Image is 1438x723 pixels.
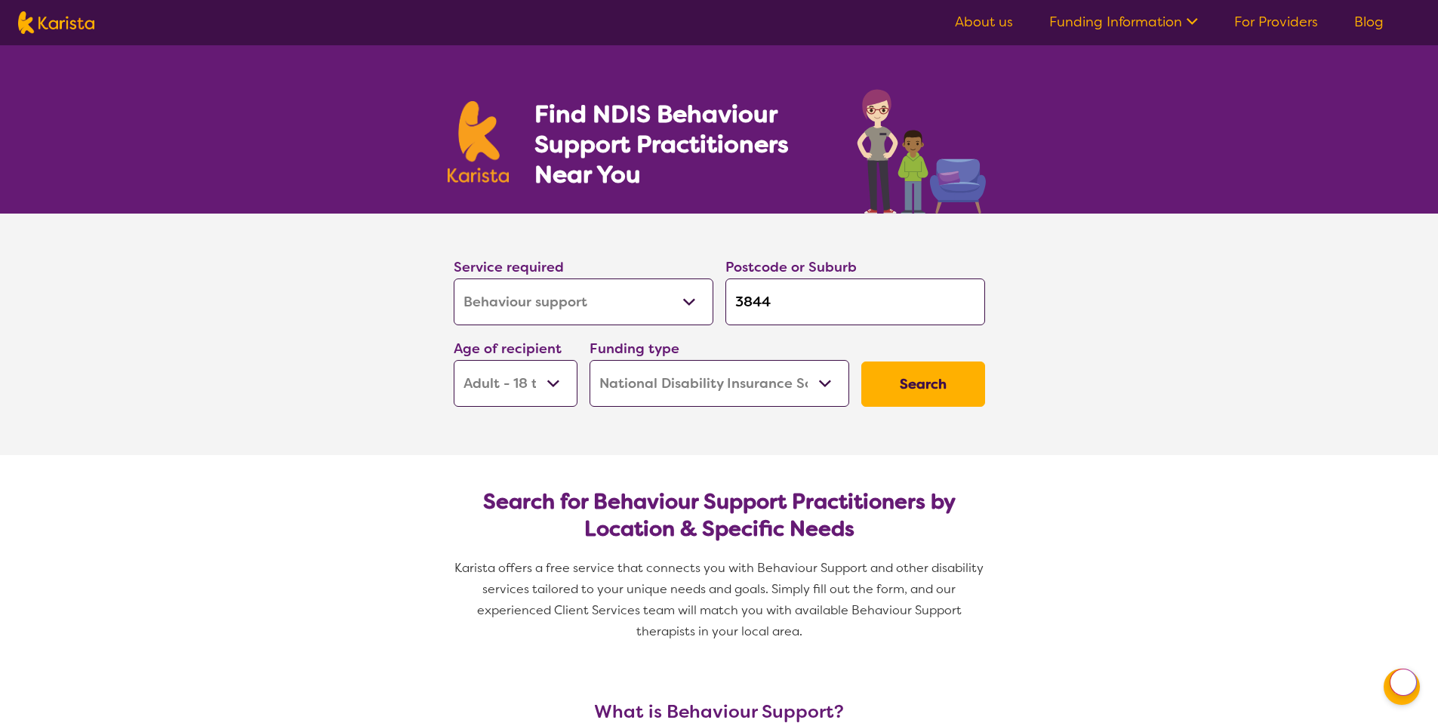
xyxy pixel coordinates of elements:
a: Blog [1354,13,1384,31]
label: Service required [454,258,564,276]
a: For Providers [1234,13,1318,31]
img: Karista logo [18,11,94,34]
a: Funding Information [1049,13,1198,31]
h3: What is Behaviour Support? [448,701,991,722]
h1: Find NDIS Behaviour Support Practitioners Near You [534,99,827,189]
label: Postcode or Suburb [725,258,857,276]
button: Search [861,361,985,407]
label: Funding type [590,340,679,358]
p: Karista offers a free service that connects you with Behaviour Support and other disability servi... [448,558,991,642]
img: behaviour-support [853,82,991,214]
img: Karista logo [448,101,510,183]
label: Age of recipient [454,340,562,358]
a: About us [955,13,1013,31]
input: Type [725,278,985,325]
h2: Search for Behaviour Support Practitioners by Location & Specific Needs [466,488,973,543]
